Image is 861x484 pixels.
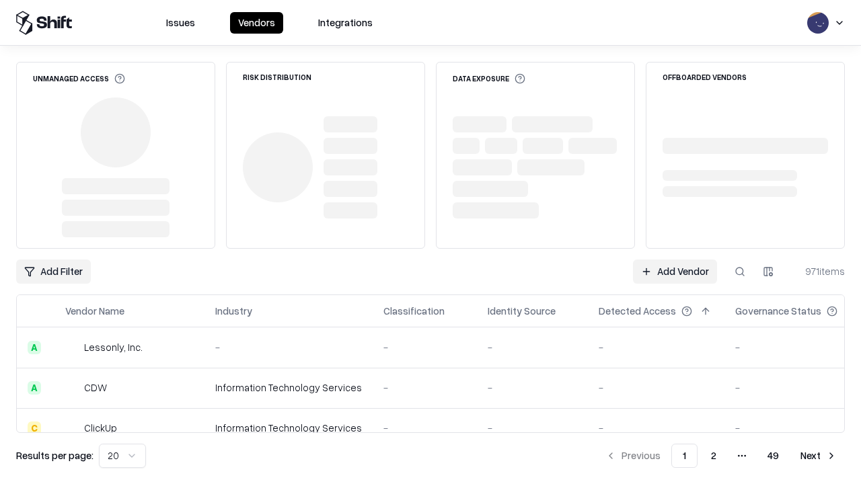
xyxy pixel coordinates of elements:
[488,380,577,395] div: -
[28,341,41,354] div: A
[383,421,466,435] div: -
[700,444,727,468] button: 2
[735,380,859,395] div: -
[230,12,283,34] button: Vendors
[597,444,845,468] nav: pagination
[158,12,203,34] button: Issues
[33,73,125,84] div: Unmanaged Access
[792,444,845,468] button: Next
[28,421,41,435] div: C
[383,380,466,395] div: -
[16,448,93,462] p: Results per page:
[65,421,79,435] img: ClickUp
[735,421,859,435] div: -
[84,340,143,354] div: Lessonly, Inc.
[65,381,79,395] img: CDW
[243,73,311,81] div: Risk Distribution
[453,73,525,84] div: Data Exposure
[599,380,714,395] div: -
[84,421,117,435] div: ClickUp
[16,259,91,284] button: Add Filter
[735,340,859,354] div: -
[65,304,124,318] div: Vendor Name
[215,380,362,395] div: Information Technology Services
[310,12,381,34] button: Integrations
[488,304,556,318] div: Identity Source
[383,340,466,354] div: -
[488,340,577,354] div: -
[671,444,698,468] button: 1
[735,304,821,318] div: Governance Status
[599,340,714,354] div: -
[215,340,362,354] div: -
[599,421,714,435] div: -
[791,264,845,278] div: 971 items
[599,304,676,318] div: Detected Access
[383,304,445,318] div: Classification
[65,341,79,354] img: Lessonly, Inc.
[215,304,252,318] div: Industry
[663,73,747,81] div: Offboarded Vendors
[215,421,362,435] div: Information Technology Services
[757,444,790,468] button: 49
[84,380,107,395] div: CDW
[28,381,41,395] div: A
[488,421,577,435] div: -
[633,259,717,284] a: Add Vendor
